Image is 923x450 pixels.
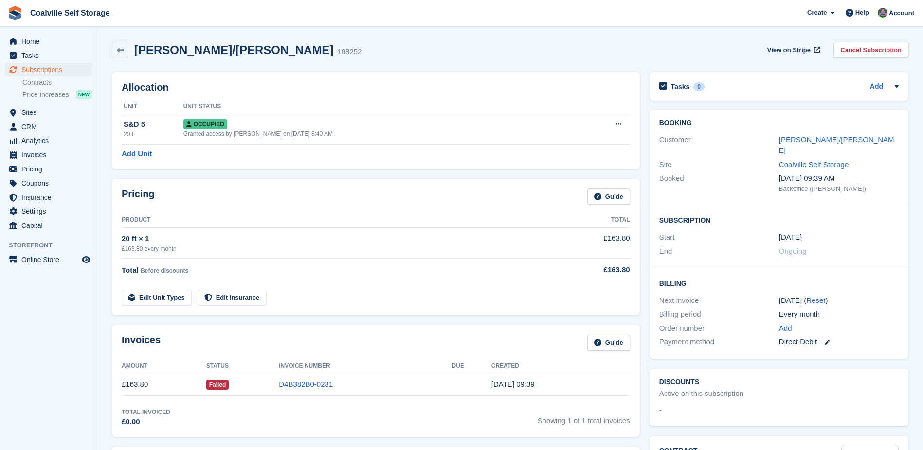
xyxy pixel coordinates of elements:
span: Settings [21,205,80,218]
span: Occupied [183,119,227,129]
th: Created [491,358,630,374]
span: Total [122,266,139,274]
a: Add [779,323,792,334]
div: Every month [779,309,899,320]
h2: Allocation [122,82,630,93]
a: menu [5,148,92,162]
a: View on Stripe [763,42,822,58]
a: menu [5,176,92,190]
h2: Billing [659,278,899,288]
div: 20 ft [124,130,183,139]
th: Due [452,358,491,374]
div: Payment method [659,337,779,348]
h2: Invoices [122,335,161,351]
a: menu [5,134,92,148]
span: Ongoing [779,247,807,255]
a: menu [5,49,92,62]
span: Storefront [9,241,97,250]
div: Total Invoiced [122,408,170,416]
time: 2025-09-16 08:39:06 UTC [491,380,535,388]
a: [PERSON_NAME]/[PERSON_NAME] [779,135,894,155]
span: Account [889,8,914,18]
a: Add [870,81,883,93]
a: Reset [806,296,825,304]
span: Analytics [21,134,80,148]
a: Preview store [80,254,92,265]
span: Home [21,35,80,48]
td: £163.80 [551,227,630,258]
span: Failed [206,380,229,390]
span: Subscriptions [21,63,80,76]
div: [DATE] ( ) [779,295,899,306]
a: menu [5,253,92,266]
a: Guide [587,335,630,351]
div: End [659,246,779,257]
td: £163.80 [122,374,206,395]
th: Total [551,212,630,228]
span: Sites [21,106,80,119]
div: [DATE] 09:39 AM [779,173,899,184]
th: Amount [122,358,206,374]
th: Invoice Number [279,358,452,374]
a: Edit Insurance [198,290,267,306]
span: Tasks [21,49,80,62]
a: Coalville Self Storage [779,160,849,169]
div: Next invoice [659,295,779,306]
a: D4B382B0-0231 [279,380,333,388]
span: Create [807,8,827,18]
div: Billing period [659,309,779,320]
div: Start [659,232,779,243]
span: Pricing [21,162,80,176]
span: Price increases [22,90,69,99]
a: Price increases NEW [22,89,92,100]
h2: Discounts [659,378,899,386]
th: Status [206,358,279,374]
span: CRM [21,120,80,133]
span: Capital [21,219,80,232]
img: Jenny Rich [878,8,887,18]
span: Online Store [21,253,80,266]
th: Unit Status [183,99,577,114]
a: menu [5,205,92,218]
div: Order number [659,323,779,334]
div: Customer [659,134,779,156]
div: £163.80 [551,264,630,276]
span: Before discounts [141,267,188,274]
div: Active on this subscription [659,388,743,399]
a: Cancel Subscription [833,42,908,58]
div: 108252 [337,46,362,57]
div: NEW [76,90,92,99]
div: Site [659,159,779,170]
a: Contracts [22,78,92,87]
span: View on Stripe [767,45,811,55]
h2: Subscription [659,215,899,225]
a: menu [5,35,92,48]
h2: Booking [659,119,899,127]
h2: Pricing [122,188,155,205]
div: S&D 5 [124,119,183,130]
a: menu [5,106,92,119]
a: menu [5,63,92,76]
a: Add Unit [122,149,152,160]
a: menu [5,120,92,133]
span: Coupons [21,176,80,190]
div: Granted access by [PERSON_NAME] on [DATE] 8:40 AM [183,130,577,138]
a: menu [5,190,92,204]
span: Help [855,8,869,18]
div: 0 [693,82,705,91]
time: 2025-09-16 00:00:00 UTC [779,232,802,243]
div: £0.00 [122,416,170,428]
span: - [659,405,662,416]
img: stora-icon-8386f47178a22dfd0bd8f6a31ec36ba5ce8667c1dd55bd0f319d3a0aa187defe.svg [8,6,22,20]
span: Insurance [21,190,80,204]
a: menu [5,219,92,232]
th: Product [122,212,551,228]
div: 20 ft × 1 [122,233,551,244]
a: Coalville Self Storage [26,5,114,21]
div: £163.80 every month [122,244,551,253]
h2: [PERSON_NAME]/[PERSON_NAME] [134,43,333,56]
div: Direct Debit [779,337,899,348]
span: Showing 1 of 1 total invoices [538,408,630,428]
a: Guide [587,188,630,205]
div: Backoffice ([PERSON_NAME]) [779,184,899,194]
